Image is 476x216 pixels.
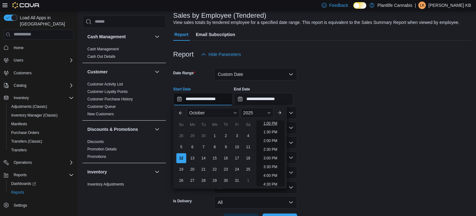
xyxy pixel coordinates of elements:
li: 2:00 PM [261,137,280,145]
div: Customer [82,80,166,120]
div: day-1 [210,131,220,141]
label: End Date [234,87,250,92]
span: 2025 [243,110,253,115]
span: Users [11,57,74,64]
button: Custom Date [214,68,297,80]
span: Inventory Manager (Classic) [9,112,74,119]
img: Cova [12,2,40,8]
button: Reports [11,171,29,179]
button: Home [1,43,76,52]
input: Press the down key to open a popover containing a calendar. [234,93,293,105]
span: Operations [14,160,32,165]
button: Users [1,56,76,65]
button: Open list of options [289,125,293,130]
div: Cash Management [82,45,166,63]
button: Inventory [1,94,76,102]
button: Hide Parameters [199,48,244,61]
div: day-28 [176,131,186,141]
a: Customer Queue [87,104,116,109]
p: | [415,2,416,9]
button: Adjustments (Classic) [6,102,76,111]
div: Discounts & Promotions [82,138,166,163]
div: October, 2025 [176,130,254,186]
button: Previous Month [176,108,186,118]
span: Settings [14,203,27,208]
p: [PERSON_NAME] KB [428,2,471,9]
span: Reports [11,171,74,179]
div: day-29 [210,176,220,186]
span: Transfers (Classic) [9,138,74,145]
div: day-31 [232,176,242,186]
label: Start Date [173,87,191,92]
div: View sales totals by tendered employee for a specified date range. This report is equivalent to t... [173,19,460,26]
a: Promotions [87,154,106,159]
span: Settings [11,201,74,209]
a: Cash Out Details [87,54,116,59]
label: Is Delivery [173,199,192,204]
div: day-19 [176,164,186,174]
button: Customers [1,68,76,77]
a: Inventory Manager (Classic) [9,112,60,119]
button: All [214,196,297,209]
div: day-30 [221,176,231,186]
button: Discounts & Promotions [153,126,161,133]
span: New Customers [87,112,114,117]
div: day-27 [187,176,197,186]
div: day-3 [232,131,242,141]
span: Inventory [11,94,74,102]
span: Feedback [329,2,348,8]
div: Su [176,120,186,130]
div: day-25 [243,164,253,174]
h3: Cash Management [87,34,126,40]
span: Dashboards [9,180,74,187]
button: Operations [1,158,76,167]
span: Inventory [14,95,29,100]
button: Open list of options [289,155,293,160]
div: day-4 [243,131,253,141]
li: 1:30 PM [261,128,280,136]
span: Inventory by Product Historical [87,189,138,194]
a: Dashboards [6,179,76,188]
span: LK [420,2,425,9]
li: 4:30 PM [261,181,280,188]
div: day-21 [199,164,209,174]
span: Manifests [11,122,27,126]
button: Cash Management [87,34,152,40]
span: Transfers [11,148,27,153]
div: We [210,120,220,130]
button: Inventory [87,169,152,175]
button: Next month [275,108,284,118]
a: Settings [11,202,29,209]
span: Inventory Adjustments [87,182,124,187]
h3: Customer [87,69,108,75]
div: day-16 [221,153,231,163]
div: day-11 [243,142,253,152]
div: Button. Open the month selector. October is currently selected. [187,108,240,118]
ul: Time [256,120,284,186]
a: Adjustments (Classic) [9,103,50,110]
h3: Discounts & Promotions [87,126,138,132]
span: Customers [11,69,74,77]
button: Users [11,57,26,64]
li: 4:00 PM [261,172,280,179]
span: Users [14,58,23,63]
li: 1:00 PM [261,120,280,127]
button: Catalog [1,81,76,90]
span: Adjustments (Classic) [11,104,47,109]
h3: Inventory [87,169,107,175]
div: day-10 [232,142,242,152]
span: Transfers (Classic) [11,139,42,144]
div: day-15 [210,153,220,163]
span: Dashboards [11,181,36,186]
button: Inventory Manager (Classic) [6,111,76,120]
li: 3:00 PM [261,154,280,162]
div: day-30 [199,131,209,141]
button: Purchase Orders [6,128,76,137]
li: 2:30 PM [261,146,280,153]
h3: Sales by Employee (Tendered) [173,12,267,19]
div: day-2 [221,131,231,141]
